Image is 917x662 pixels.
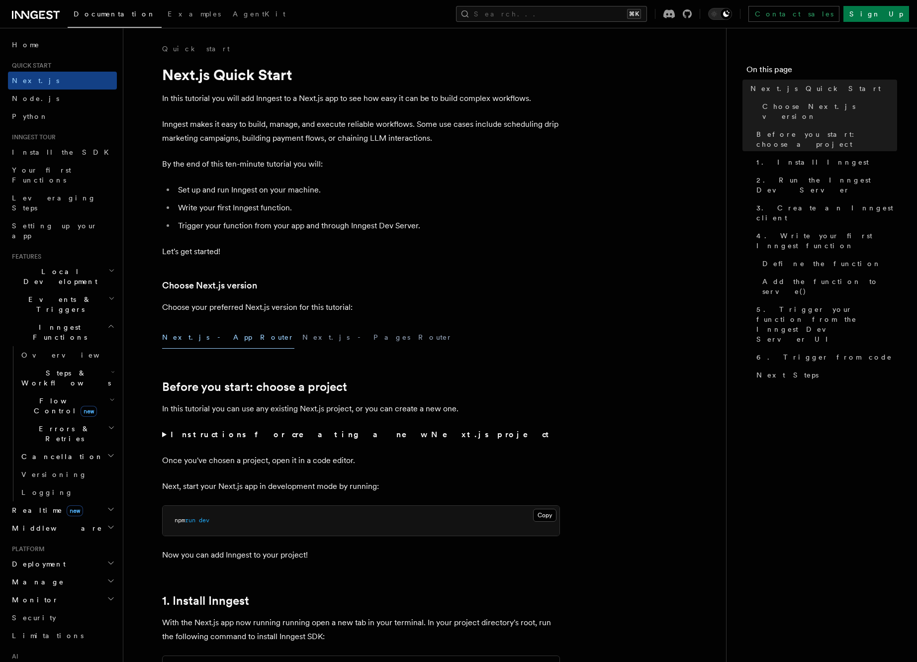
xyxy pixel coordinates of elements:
[185,517,195,524] span: run
[8,653,18,661] span: AI
[199,517,209,524] span: dev
[8,559,66,569] span: Deployment
[752,366,897,384] a: Next Steps
[162,326,294,349] button: Next.js - App Router
[8,346,117,501] div: Inngest Functions
[756,203,897,223] span: 3. Create an Inngest client
[456,6,647,22] button: Search...⌘K
[8,591,117,609] button: Monitor
[8,62,51,70] span: Quick start
[8,263,117,290] button: Local Development
[233,10,285,18] span: AgentKit
[162,92,560,105] p: In this tutorial you will add Inngest to a Next.js app to see how easy it can be to build complex...
[758,273,897,300] a: Add the function to serve()
[21,471,87,478] span: Versioning
[17,448,117,466] button: Cancellation
[175,183,560,197] li: Set up and run Inngest on your machine.
[8,322,107,342] span: Inngest Functions
[758,97,897,125] a: Choose Next.js version
[21,488,73,496] span: Logging
[12,614,56,622] span: Security
[68,3,162,28] a: Documentation
[8,577,64,587] span: Manage
[752,199,897,227] a: 3. Create an Inngest client
[762,101,897,121] span: Choose Next.js version
[162,66,560,84] h1: Next.js Quick Start
[162,300,560,314] p: Choose your preferred Next.js version for this tutorial:
[162,279,257,292] a: Choose Next.js version
[8,573,117,591] button: Manage
[162,380,347,394] a: Before you start: choose a project
[12,77,59,85] span: Next.js
[12,632,84,640] span: Limitations
[8,545,45,553] span: Platform
[752,125,897,153] a: Before you start: choose a project
[8,519,117,537] button: Middleware
[162,3,227,27] a: Examples
[8,609,117,627] a: Security
[8,267,108,286] span: Local Development
[12,194,96,212] span: Leveraging Steps
[752,300,897,348] a: 5. Trigger your function from the Inngest Dev Server UI
[8,294,108,314] span: Events & Triggers
[227,3,291,27] a: AgentKit
[171,430,553,439] strong: Instructions for creating a new Next.js project
[17,424,108,444] span: Errors & Retries
[168,10,221,18] span: Examples
[708,8,732,20] button: Toggle dark mode
[8,161,117,189] a: Your first Functions
[758,255,897,273] a: Define the function
[8,501,117,519] button: Realtimenew
[748,6,839,22] a: Contact sales
[762,277,897,296] span: Add the function to serve()
[756,129,897,149] span: Before you start: choose a project
[175,517,185,524] span: npm
[162,548,560,562] p: Now you can add Inngest to your project!
[17,392,117,420] button: Flow Controlnew
[756,231,897,251] span: 4. Write your first Inngest function
[8,107,117,125] a: Python
[8,72,117,90] a: Next.js
[17,396,109,416] span: Flow Control
[8,133,56,141] span: Inngest tour
[17,364,117,392] button: Steps & Workflows
[162,454,560,468] p: Once you've chosen a project, open it in a code editor.
[8,627,117,645] a: Limitations
[17,346,117,364] a: Overview
[162,245,560,259] p: Let's get started!
[12,40,40,50] span: Home
[756,157,869,167] span: 1. Install Inngest
[17,368,111,388] span: Steps & Workflows
[752,171,897,199] a: 2. Run the Inngest Dev Server
[17,420,117,448] button: Errors & Retries
[756,352,892,362] span: 6. Trigger from code
[8,505,83,515] span: Realtime
[302,326,453,349] button: Next.js - Pages Router
[12,166,71,184] span: Your first Functions
[17,466,117,483] a: Versioning
[12,112,48,120] span: Python
[12,148,115,156] span: Install the SDK
[162,117,560,145] p: Inngest makes it easy to build, manage, and execute reliable workflows. Some use cases include sc...
[74,10,156,18] span: Documentation
[8,290,117,318] button: Events & Triggers
[162,479,560,493] p: Next, start your Next.js app in development mode by running:
[750,84,881,94] span: Next.js Quick Start
[8,189,117,217] a: Leveraging Steps
[162,157,560,171] p: By the end of this ten-minute tutorial you will:
[81,406,97,417] span: new
[8,555,117,573] button: Deployment
[12,222,97,240] span: Setting up your app
[8,318,117,346] button: Inngest Functions
[746,64,897,80] h4: On this page
[17,452,103,462] span: Cancellation
[752,227,897,255] a: 4. Write your first Inngest function
[8,523,102,533] span: Middleware
[162,402,560,416] p: In this tutorial you can use any existing Next.js project, or you can create a new one.
[8,217,117,245] a: Setting up your app
[533,509,556,522] button: Copy
[8,90,117,107] a: Node.js
[21,351,124,359] span: Overview
[746,80,897,97] a: Next.js Quick Start
[752,153,897,171] a: 1. Install Inngest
